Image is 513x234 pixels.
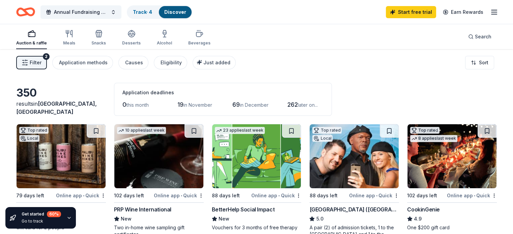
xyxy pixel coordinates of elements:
div: Top rated [19,127,49,134]
span: in November [183,102,212,108]
span: in December [240,102,268,108]
span: Sort [479,59,488,67]
div: Local [312,135,333,142]
div: 102 days left [114,192,144,200]
a: Home [16,4,35,20]
div: Application deadlines [122,89,323,97]
div: Top rated [312,127,342,134]
a: Image for Malibu Wine HikesTop ratedLocal79 days leftOnline app•QuickMalibu Wine Hikes5.0Gift car... [16,124,106,231]
img: Image for Hollywood Wax Museum (Hollywood) [310,124,399,188]
span: Just added [203,60,230,65]
span: 19 [177,101,183,108]
button: Beverages [188,27,210,49]
div: 350 [16,86,106,100]
div: Causes [125,59,143,67]
span: 69 [232,101,240,108]
span: Annual Fundraising Gala [54,8,108,16]
button: Track· 4Discover [127,5,192,19]
span: New [219,215,229,223]
div: 102 days left [407,192,437,200]
div: [GEOGRAPHIC_DATA] ([GEOGRAPHIC_DATA]) [309,205,399,213]
div: Alcohol [157,40,172,46]
div: 8 applies last week [410,135,457,142]
span: • [474,193,475,198]
a: Track· 4 [133,9,152,15]
div: One $200 gift card [407,224,497,231]
a: Start free trial [386,6,436,18]
span: 0 [122,101,126,108]
span: • [278,193,280,198]
div: 23 applies last week [215,127,265,134]
button: Meals [63,27,75,49]
a: Image for CookinGenieTop rated8 applieslast week102 days leftOnline app•QuickCookinGenie4.9One $2... [407,124,497,231]
div: Meals [63,40,75,46]
span: • [376,193,377,198]
div: Top rated [410,127,439,134]
div: Application methods [59,59,108,67]
div: Eligibility [161,59,182,67]
span: 4.9 [414,215,422,223]
div: results [16,100,106,116]
a: Image for BetterHelp Social Impact23 applieslast week88 days leftOnline app•QuickBetterHelp Socia... [212,124,302,231]
button: Annual Fundraising Gala [40,5,121,19]
span: • [181,193,182,198]
div: Online app Quick [447,191,497,200]
div: Get started [22,211,61,217]
div: Beverages [188,40,210,46]
div: Local [19,135,39,142]
span: Search [475,33,491,41]
div: 60 % [47,211,61,217]
img: Image for PRP Wine International [114,124,203,188]
a: Earn Rewards [439,6,487,18]
div: CookinGenie [407,205,440,213]
div: Desserts [122,40,141,46]
span: [GEOGRAPHIC_DATA], [GEOGRAPHIC_DATA] [16,100,97,115]
div: Online app Quick [56,191,106,200]
button: Causes [118,56,148,69]
img: Image for BetterHelp Social Impact [212,124,301,188]
button: Desserts [122,27,141,49]
button: Just added [193,56,236,69]
button: Alcohol [157,27,172,49]
div: Online app Quick [154,191,204,200]
span: 5.0 [316,215,323,223]
button: Sort [465,56,494,69]
span: this month [126,102,149,108]
div: 2 [43,53,50,60]
div: Vouchers for 3 months of free therapy [212,224,302,231]
div: Online app Quick [349,191,399,200]
img: Image for Malibu Wine Hikes [17,124,106,188]
button: Auction & raffle [16,27,47,49]
button: Filter2 [16,56,47,69]
button: Search [463,30,497,43]
div: Snacks [91,40,106,46]
button: Application methods [52,56,113,69]
span: • [83,193,84,198]
div: 88 days left [212,192,240,200]
div: Go to track [22,219,61,224]
a: Discover [164,9,186,15]
button: Eligibility [154,56,187,69]
div: PRP Wine International [114,205,171,213]
span: 262 [287,101,298,108]
div: 79 days left [16,192,44,200]
span: New [121,215,132,223]
span: Filter [30,59,41,67]
span: later on... [298,102,318,108]
div: 10 applies last week [117,127,166,134]
button: Snacks [91,27,106,49]
div: 88 days left [309,192,337,200]
div: Online app Quick [251,191,301,200]
span: in [16,100,97,115]
img: Image for CookinGenie [407,124,496,188]
div: Auction & raffle [16,40,47,46]
div: BetterHelp Social Impact [212,205,275,213]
